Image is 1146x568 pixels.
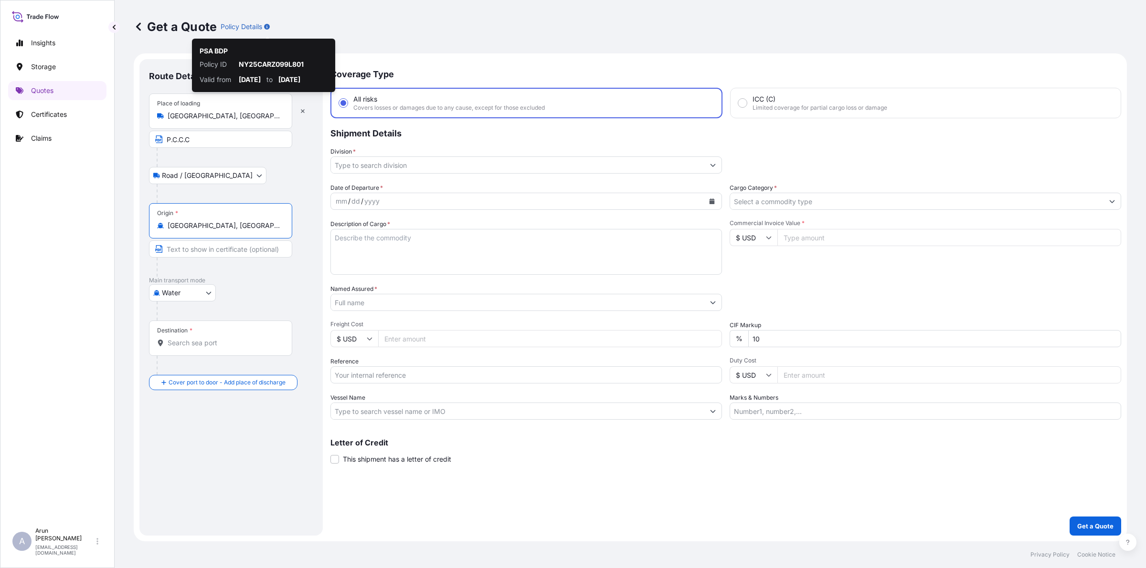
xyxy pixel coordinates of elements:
p: Insights [31,38,55,48]
span: Commercial Invoice Value [730,219,1121,227]
label: Division [330,147,356,156]
input: Full name [331,294,704,311]
a: Insights [8,33,106,52]
input: Type to search division [331,156,704,174]
div: / [361,196,363,207]
p: Claims [31,134,52,143]
div: % [730,330,748,347]
a: Certificates [8,105,106,124]
span: Freight Cost [330,320,722,328]
input: Type to search vessel name or IMO [331,403,704,420]
p: Get a Quote [1077,521,1114,531]
p: Policy Details [221,22,262,31]
input: Enter amount [777,366,1121,383]
p: [DATE] [239,75,261,84]
button: Select transport [149,284,216,301]
span: Covers losses or damages due to any cause, except for those excluded [353,104,545,112]
p: [EMAIL_ADDRESS][DOMAIN_NAME] [35,544,95,556]
label: Reference [330,357,359,366]
div: month, [335,196,348,207]
input: Your internal reference [330,366,722,383]
p: Letter of Credit [330,439,1121,446]
input: Select a commodity type [730,193,1104,210]
input: ICC (C)Limited coverage for partial cargo loss or damage [738,99,747,107]
a: Storage [8,57,106,76]
div: Origin [157,209,178,217]
p: PSA BDP [200,46,228,56]
button: Show suggestions [704,294,722,311]
button: Cover port to door - Add place of discharge [149,375,297,390]
span: All risks [353,94,377,104]
input: Number1, number2,... [730,403,1121,420]
input: Enter percentage [748,330,1121,347]
span: Duty Cost [730,357,1121,364]
label: Cargo Category [730,183,777,193]
p: Arun [PERSON_NAME] [35,527,95,542]
span: ICC (C) [753,94,775,104]
button: Show suggestions [704,156,722,174]
input: Text to appear on certificate [149,131,292,148]
span: Road / [GEOGRAPHIC_DATA] [162,171,253,180]
label: Vessel Name [330,393,365,403]
div: year, [363,196,381,207]
p: Storage [31,62,56,72]
input: Origin [168,221,280,230]
span: Water [162,288,180,298]
p: Main transport mode [149,277,313,284]
button: Show suggestions [704,403,722,420]
p: Certificates [31,110,67,119]
p: to [266,75,273,84]
div: / [348,196,350,207]
span: Limited coverage for partial cargo loss or damage [753,104,887,112]
p: [DATE] [278,75,300,84]
p: NY25CARZ099L801 [239,60,328,69]
input: Type amount [777,229,1121,246]
label: Description of Cargo [330,219,390,229]
input: Enter amount [378,330,722,347]
a: Privacy Policy [1030,551,1070,558]
p: Quotes [31,86,53,95]
label: Named Assured [330,284,377,294]
a: Quotes [8,81,106,100]
button: Calendar [704,194,720,209]
input: Destination [168,338,280,348]
p: Policy ID [200,60,233,69]
label: Marks & Numbers [730,393,778,403]
label: CIF Markup [730,320,761,330]
button: Show suggestions [1104,193,1121,210]
span: A [19,537,25,546]
a: Claims [8,129,106,148]
span: Cover port to door - Add place of discharge [169,378,286,387]
span: Date of Departure [330,183,383,193]
p: Route Details [149,71,205,82]
button: Select transport [149,167,266,184]
input: All risksCovers losses or damages due to any cause, except for those excluded [339,99,348,107]
p: Shipment Details [330,118,1121,147]
div: day, [350,196,361,207]
div: Place of loading [157,100,200,107]
input: Place of loading [168,111,280,121]
p: Coverage Type [330,59,1121,88]
a: Cookie Notice [1077,551,1115,558]
button: Get a Quote [1070,516,1121,536]
span: This shipment has a letter of credit [343,454,451,464]
div: Destination [157,327,192,334]
p: Valid from [200,75,233,84]
input: Text to appear on certificate [149,240,292,258]
p: Get a Quote [134,19,217,34]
